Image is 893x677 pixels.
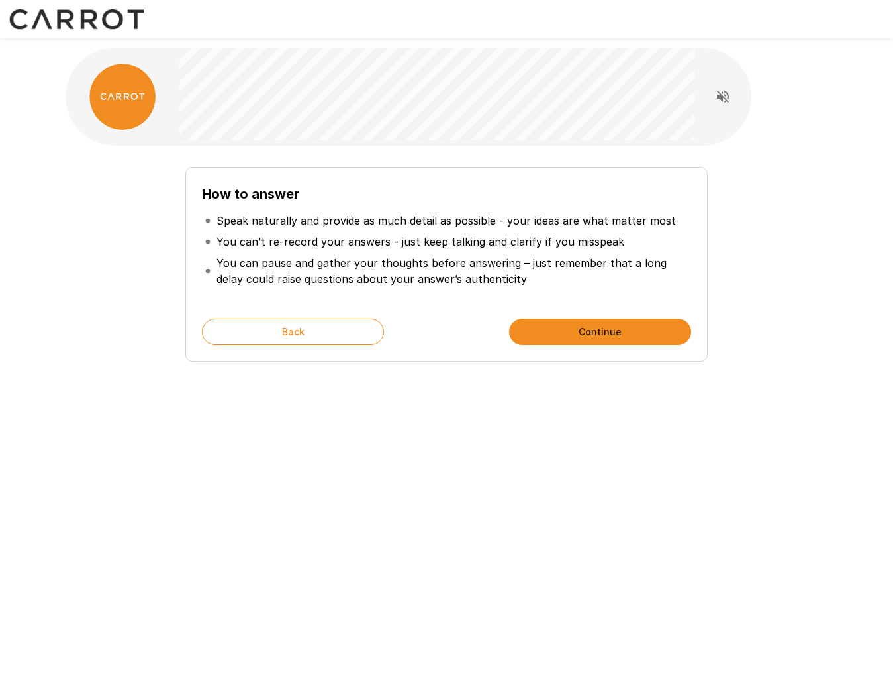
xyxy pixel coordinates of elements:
[710,83,736,110] button: Read questions aloud
[202,186,299,202] b: How to answer
[202,319,384,345] button: Back
[216,234,624,250] p: You can’t re-record your answers - just keep talking and clarify if you misspeak
[89,64,156,130] img: carrot_logo.png
[216,213,676,229] p: Speak naturally and provide as much detail as possible - your ideas are what matter most
[509,319,691,345] button: Continue
[216,255,688,287] p: You can pause and gather your thoughts before answering – just remember that a long delay could r...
